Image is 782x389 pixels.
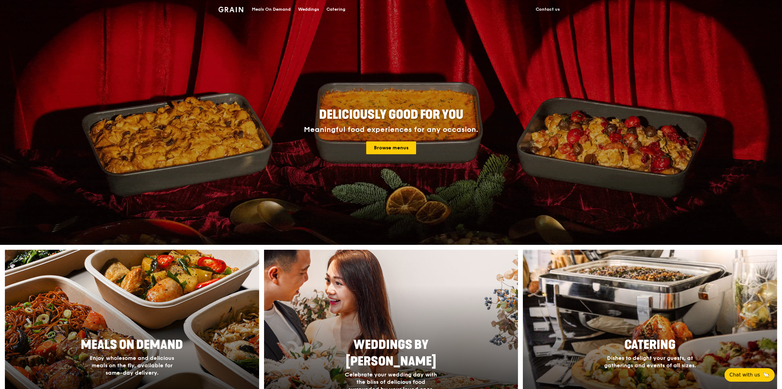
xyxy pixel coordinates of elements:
span: Weddings by [PERSON_NAME] [346,338,436,369]
span: Deliciously good for you [319,107,463,122]
a: Browse menus [366,141,416,154]
a: Weddings [294,0,323,19]
div: Weddings [298,0,319,19]
span: Meals On Demand [81,338,183,352]
span: 🦙 [762,371,770,379]
div: Catering [326,0,345,19]
div: Meals On Demand [252,0,291,19]
div: Meaningful food experiences for any occasion. [281,125,501,134]
span: Enjoy wholesome and delicious meals on the fly, available for same-day delivery. [90,355,174,376]
button: Chat with us🦙 [724,368,775,382]
span: Catering [624,338,676,352]
a: Contact us [532,0,564,19]
img: Grain [218,7,243,12]
span: Dishes to delight your guests, at gatherings and events of all sizes. [604,355,696,369]
span: Chat with us [729,371,760,379]
a: Catering [323,0,349,19]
